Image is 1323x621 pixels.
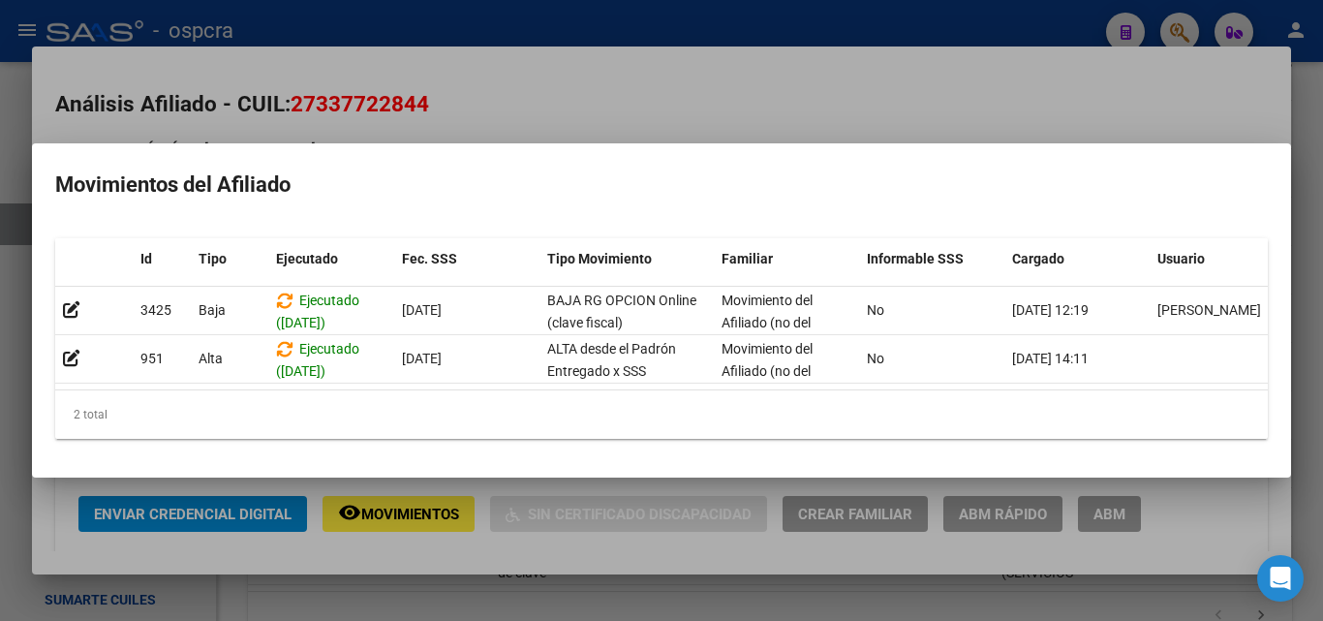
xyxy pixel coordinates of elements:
span: Movimiento del Afiliado (no del grupo) [722,341,813,401]
span: No [867,302,884,318]
span: Ejecutado [276,251,338,266]
datatable-header-cell: Informable SSS [859,238,1004,280]
span: Tipo [199,251,227,266]
span: Cargado [1012,251,1064,266]
span: Familiar [722,251,773,266]
span: [DATE] [402,351,442,366]
div: 2 total [55,390,1268,439]
span: [DATE] 12:19 [1012,302,1089,318]
span: Alta [199,351,223,366]
span: Id [140,251,152,266]
h2: Movimientos del Afiliado [55,167,1268,203]
span: Usuario [1157,251,1205,266]
datatable-header-cell: Ejecutado [268,238,394,280]
datatable-header-cell: Tipo Movimiento [539,238,714,280]
span: Baja [199,302,226,318]
datatable-header-cell: Cargado [1004,238,1150,280]
span: 3425 [140,302,171,318]
datatable-header-cell: Fec. SSS [394,238,539,280]
span: ALTA desde el Padrón Entregado x SSS [547,341,676,379]
span: No [867,351,884,366]
span: Informable SSS [867,251,964,266]
datatable-header-cell: Id [133,238,191,280]
span: [PERSON_NAME] [1157,302,1261,318]
span: BAJA RG OPCION Online (clave fiscal) [547,293,696,330]
span: Tipo Movimiento [547,251,652,266]
span: [DATE] 14:11 [1012,351,1089,366]
span: Movimiento del Afiliado (no del grupo) [722,293,813,353]
datatable-header-cell: Familiar [714,238,859,280]
span: Fec. SSS [402,251,457,266]
span: Ejecutado ([DATE]) [276,341,359,379]
span: 951 [140,351,164,366]
datatable-header-cell: Usuario [1150,238,1295,280]
div: Open Intercom Messenger [1257,555,1304,602]
span: [DATE] [402,302,442,318]
datatable-header-cell: Tipo [191,238,268,280]
span: Ejecutado ([DATE]) [276,293,359,330]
